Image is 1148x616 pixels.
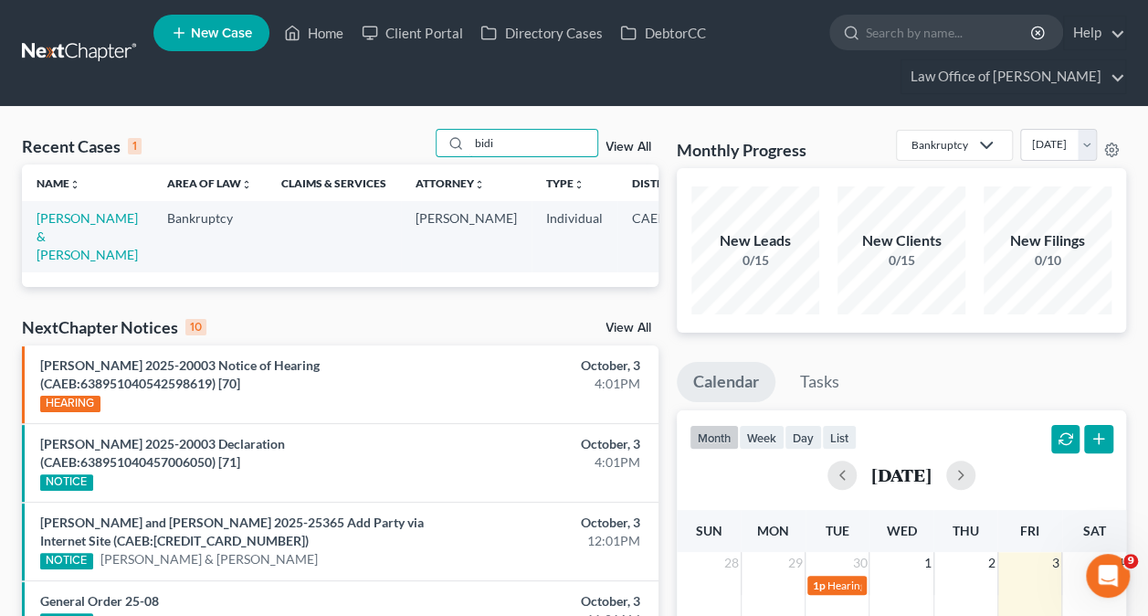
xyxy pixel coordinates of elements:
[677,362,775,402] a: Calendar
[690,425,739,450] button: month
[100,550,318,568] a: [PERSON_NAME] & [PERSON_NAME]
[691,230,819,251] div: New Leads
[696,523,722,538] span: Sun
[901,60,1125,93] a: Law Office of [PERSON_NAME]
[1115,552,1126,574] span: 4
[40,515,424,548] a: [PERSON_NAME] and [PERSON_NAME] 2025-25365 Add Party via Internet Site (CAEB:[CREDIT_CARD_NUMBER])
[275,16,353,49] a: Home
[822,425,857,450] button: list
[452,453,640,472] div: 4:01PM
[1123,554,1138,568] span: 9
[532,201,617,271] td: Individual
[739,425,785,450] button: week
[353,16,471,49] a: Client Portal
[617,201,707,271] td: CAEB
[606,322,651,335] a: View All
[452,514,640,532] div: October, 3
[850,552,869,574] span: 30
[471,16,611,49] a: Directory Cases
[546,176,585,190] a: Typeunfold_more
[167,176,252,190] a: Area of Lawunfold_more
[40,436,285,470] a: [PERSON_NAME] 2025-20003 Declaration (CAEB:638951040457006050) [71]
[922,552,933,574] span: 1
[40,396,100,412] div: HEARING
[452,435,640,453] div: October, 3
[986,552,997,574] span: 2
[22,135,142,157] div: Recent Cases
[984,251,1111,270] div: 0/10
[691,251,819,270] div: 0/15
[813,579,826,592] span: 1p
[722,552,741,574] span: 28
[452,592,640,611] div: October, 3
[474,179,485,190] i: unfold_more
[452,375,640,393] div: 4:01PM
[886,523,916,538] span: Wed
[1020,523,1039,538] span: Fri
[984,230,1111,251] div: New Filings
[267,165,401,201] th: Claims & Services
[837,251,965,270] div: 0/15
[40,553,93,569] div: NOTICE
[416,176,485,190] a: Attorneyunfold_more
[452,532,640,550] div: 12:01PM
[574,179,585,190] i: unfold_more
[1082,523,1105,538] span: Sat
[469,130,597,156] input: Search by name...
[953,523,979,538] span: Thu
[871,465,932,484] h2: [DATE]
[40,593,159,609] a: General Order 25-08
[677,139,806,161] h3: Monthly Progress
[837,230,965,251] div: New Clients
[827,579,970,592] span: Hearing for [PERSON_NAME]
[826,523,849,538] span: Tue
[866,16,1033,49] input: Search by name...
[37,210,138,262] a: [PERSON_NAME] & [PERSON_NAME]
[37,176,80,190] a: Nameunfold_more
[611,16,714,49] a: DebtorCC
[911,137,968,153] div: Bankruptcy
[1050,552,1061,574] span: 3
[185,319,206,335] div: 10
[40,357,320,391] a: [PERSON_NAME] 2025-20003 Notice of Hearing (CAEB:638951040542598619) [70]
[153,201,267,271] td: Bankruptcy
[606,141,651,154] a: View All
[452,356,640,375] div: October, 3
[191,27,252,40] span: New Case
[1086,554,1130,598] iframe: Intercom live chat
[785,425,822,450] button: day
[1064,16,1125,49] a: Help
[22,316,206,338] div: NextChapter Notices
[786,552,805,574] span: 29
[128,138,142,154] div: 1
[632,176,692,190] a: Districtunfold_more
[401,201,532,271] td: [PERSON_NAME]
[784,362,856,402] a: Tasks
[241,179,252,190] i: unfold_more
[69,179,80,190] i: unfold_more
[40,474,93,491] div: NOTICE
[757,523,789,538] span: Mon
